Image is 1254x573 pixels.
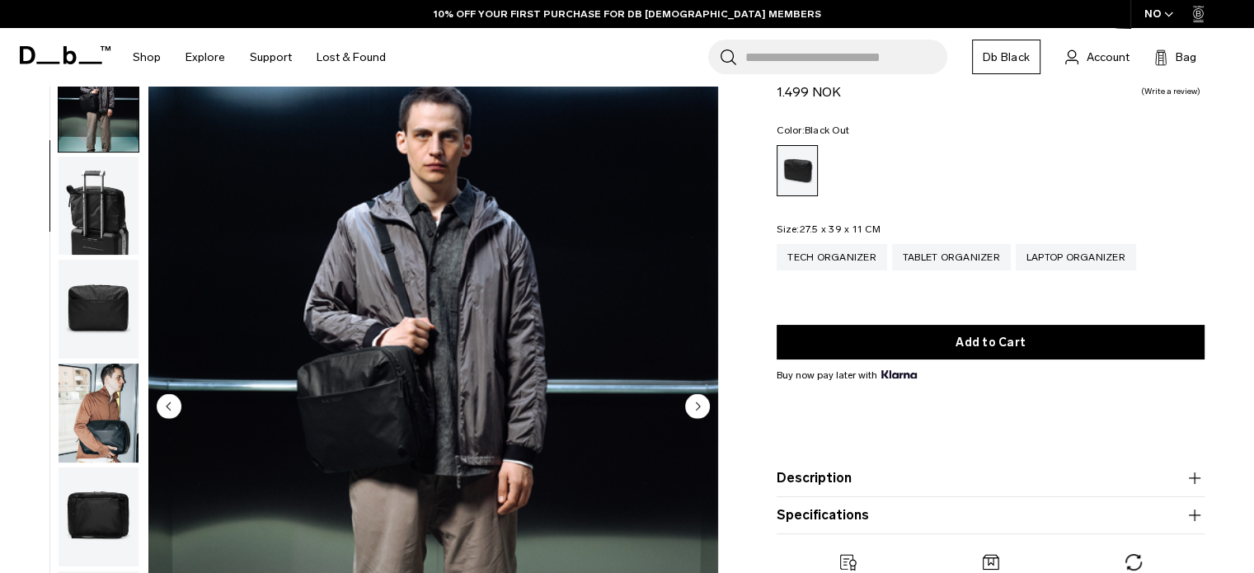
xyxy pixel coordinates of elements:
a: Lost & Found [317,28,386,87]
span: Black Out [805,124,849,136]
button: Next slide [685,393,710,421]
a: Write a review [1141,87,1200,96]
a: Shop [133,28,161,87]
span: Bag [1176,49,1196,66]
legend: Color: [777,125,849,135]
span: Account [1087,49,1130,66]
button: Ramverk Laptop Organizer 16" Black Out [58,52,139,153]
legend: Size: [777,224,881,234]
img: {"height" => 20, "alt" => "Klarna"} [881,370,917,378]
a: Tablet Organizer [892,244,1011,270]
button: Bag [1154,47,1196,67]
button: Ramverk Laptop Organizer 16" Black Out [58,467,139,567]
button: Ramverk Laptop Organizer 16" Black Out [58,156,139,256]
img: Ramverk Laptop Organizer 16" Black Out [59,53,139,152]
a: Account [1065,47,1130,67]
a: Explore [186,28,225,87]
button: Ramverk Laptop Organizer 16" Black Out [58,259,139,359]
span: 27.5 x 39 x 11 CM [799,223,880,235]
span: Buy now pay later with [777,368,917,383]
button: Previous slide [157,393,181,421]
button: Ramverk Laptop Organizer 16" Black Out [58,363,139,463]
img: Ramverk Laptop Organizer 16" Black Out [59,364,139,463]
a: Tech Organizer [777,244,887,270]
span: 1.499 NOK [777,84,841,100]
button: Description [777,468,1205,488]
img: Ramverk Laptop Organizer 16" Black Out [59,260,139,359]
a: 10% OFF YOUR FIRST PURCHASE FOR DB [DEMOGRAPHIC_DATA] MEMBERS [434,7,821,21]
img: Ramverk Laptop Organizer 16" Black Out [59,467,139,566]
a: Black Out [777,145,818,196]
button: Specifications [777,505,1205,525]
a: Laptop Organizer [1016,244,1136,270]
img: Ramverk Laptop Organizer 16" Black Out [59,157,139,256]
a: Db Black [972,40,1040,74]
button: Add to Cart [777,325,1205,359]
nav: Main Navigation [120,28,398,87]
a: Support [250,28,292,87]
